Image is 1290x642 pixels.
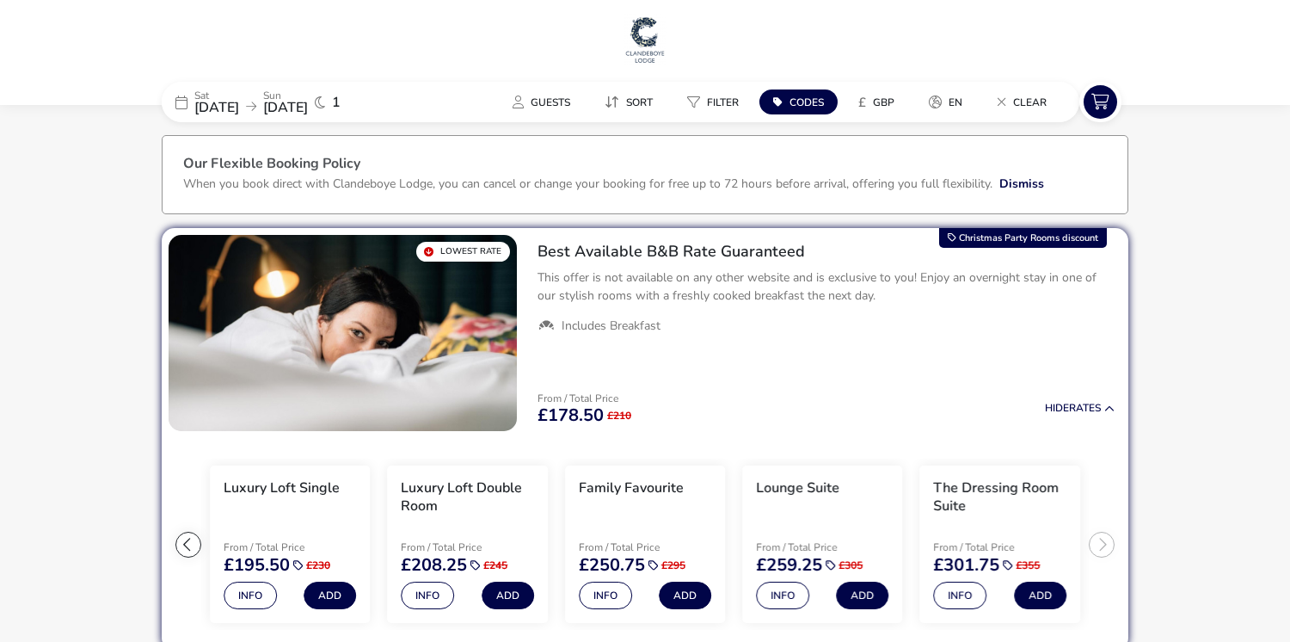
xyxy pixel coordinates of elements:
[579,542,711,552] p: From / Total Price
[537,269,1115,305] p: This offer is not available on any other website and is exclusive to you! Enjoy an overnight stay...
[659,582,711,609] button: Add
[759,90,845,114] naf-pibe-menu-bar-item: Codes
[224,582,277,609] button: Info
[537,393,631,404] p: From / Total Price
[537,407,604,424] span: £178.50
[224,542,356,552] p: From / Total Price
[416,242,510,262] div: Lowest Rate
[499,90,591,114] naf-pibe-menu-bar-item: Guests
[759,90,838,114] button: Codes
[183,176,992,192] p: When you book direct with Clandeboye Lodge, you can cancel or change your booking for free up to ...
[401,557,467,574] span: £208.25
[756,582,809,609] button: Info
[183,157,1107,175] h3: Our Flexible Booking Policy
[201,459,378,631] swiper-slide: 3 / 7
[1013,96,1047,109] span: Clear
[1014,582,1066,609] button: Add
[306,560,330,571] span: £230
[579,557,645,574] span: £250.75
[934,582,987,609] button: Info
[873,96,894,109] span: GBP
[607,411,631,421] span: £210
[483,560,507,571] span: £245
[482,582,534,609] button: Add
[756,542,888,552] p: From / Total Price
[983,90,1060,114] button: Clear
[263,98,308,117] span: [DATE]
[626,96,653,109] span: Sort
[756,479,839,497] h3: Lounge Suite
[1045,403,1115,414] button: HideRates
[756,557,822,574] span: £259.25
[915,90,983,114] naf-pibe-menu-bar-item: en
[524,228,1128,349] div: Best Available B&B Rate GuaranteedThis offer is not available on any other website and is exclusi...
[556,459,734,631] swiper-slide: 5 / 7
[934,479,1066,515] h3: The Dressing Room Suite
[661,560,685,571] span: £295
[1045,401,1069,415] span: Hide
[194,98,239,117] span: [DATE]
[194,90,239,101] p: Sat
[845,90,915,114] naf-pibe-menu-bar-item: £GBP
[579,479,684,497] h3: Family Favourite
[579,582,632,609] button: Info
[224,557,290,574] span: £195.50
[912,459,1089,631] swiper-slide: 7 / 7
[263,90,308,101] p: Sun
[224,479,340,497] h3: Luxury Loft Single
[673,90,759,114] naf-pibe-menu-bar-item: Filter
[915,90,976,114] button: en
[537,242,1115,262] h2: Best Available B&B Rate Guaranteed
[983,90,1067,114] naf-pibe-menu-bar-item: Clear
[531,96,570,109] span: Guests
[1017,560,1041,571] span: £355
[378,459,556,631] swiper-slide: 4 / 7
[169,235,517,431] swiper-slide: 1 / 1
[401,479,533,515] h3: Luxury Loft Double Room
[562,318,660,334] span: Includes Breakfast
[673,90,752,114] button: Filter
[591,90,666,114] button: Sort
[401,582,454,609] button: Info
[591,90,673,114] naf-pibe-menu-bar-item: Sort
[332,96,341,109] span: 1
[999,175,1044,193] button: Dismiss
[789,96,824,109] span: Codes
[858,94,866,111] i: £
[838,560,863,571] span: £305
[934,557,1000,574] span: £301.75
[401,542,533,552] p: From / Total Price
[499,90,584,114] button: Guests
[162,82,420,122] div: Sat[DATE]Sun[DATE]1
[623,14,666,65] img: Main Website
[837,582,889,609] button: Add
[734,459,911,631] swiper-slide: 6 / 7
[949,96,962,109] span: en
[707,96,739,109] span: Filter
[304,582,356,609] button: Add
[934,542,1066,552] p: From / Total Price
[845,90,908,114] button: £GBP
[959,231,1098,244] span: Christmas Party Rooms discount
